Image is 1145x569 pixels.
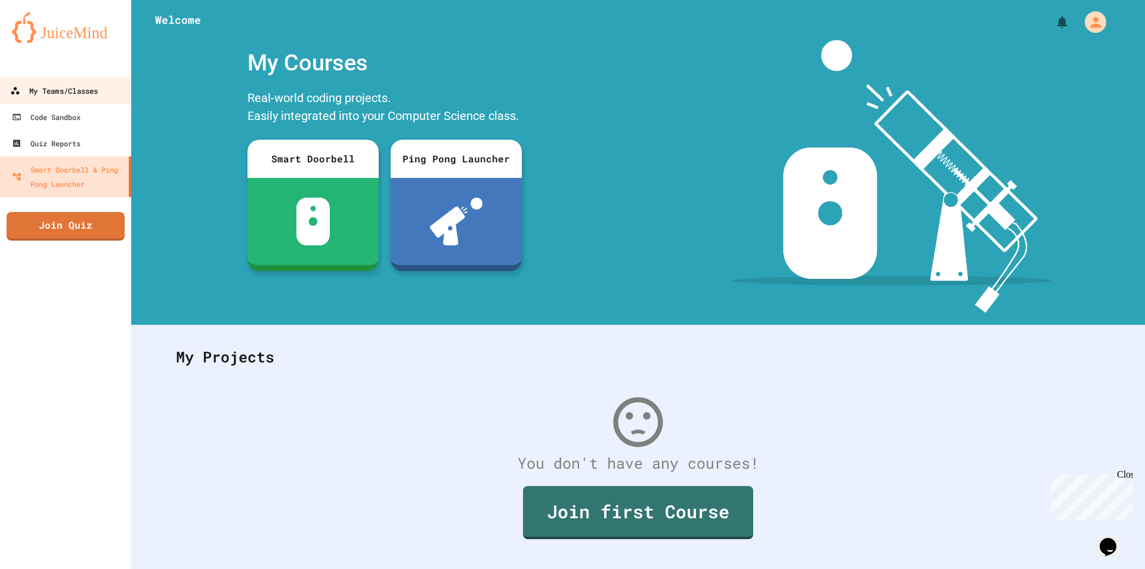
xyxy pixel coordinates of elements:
[242,86,528,131] div: Real-world coding projects. Easily integrated into your Computer Science class.
[1033,12,1072,32] div: My Notifications
[5,5,82,76] div: Chat with us now!Close
[7,212,125,241] a: Join Quiz
[1046,469,1133,520] iframe: chat widget
[430,198,483,245] img: ppl-with-ball.png
[247,140,379,178] div: Smart Doorbell
[296,198,330,245] img: sdb-white.svg
[164,334,1112,380] div: My Projects
[164,452,1112,475] div: You don't have any courses!
[523,486,753,539] a: Join first Course
[391,140,522,178] div: Ping Pong Launcher
[1072,8,1109,36] div: My Account
[242,40,528,86] div: My Courses
[12,136,81,150] div: Quiz Reports
[10,84,98,99] div: My Teams/Classes
[12,110,81,124] div: Code Sandbox
[732,40,1051,313] img: banner-image-my-projects.png
[12,162,124,191] div: Smart Doorbell & Ping Pong Launcher
[12,12,119,43] img: logo-orange.svg
[1095,521,1133,557] iframe: chat widget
